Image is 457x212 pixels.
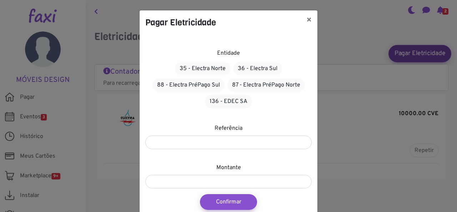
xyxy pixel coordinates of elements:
label: Referência [215,124,242,133]
a: 88 - Electra PréPago Sul [152,78,225,92]
button: × [301,10,317,30]
label: Montante [216,163,241,172]
h4: Pagar Eletricidade [145,16,216,29]
a: 136 - EDEC SA [205,95,252,108]
label: Entidade [217,49,240,58]
a: 36 - Electra Sul [233,62,282,75]
button: Confirmar [200,194,257,210]
a: 35 - Electra Norte [175,62,230,75]
a: 87 - Electra PréPago Norte [227,78,305,92]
